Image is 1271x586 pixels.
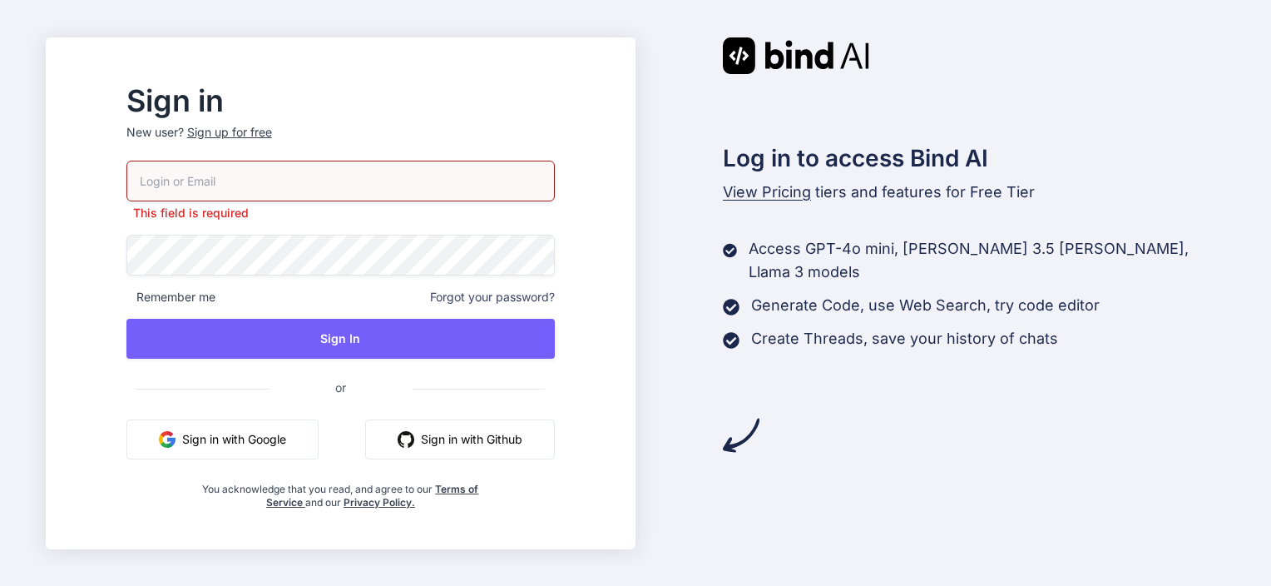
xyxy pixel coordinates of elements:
[749,237,1225,284] p: Access GPT-4o mini, [PERSON_NAME] 3.5 [PERSON_NAME], Llama 3 models
[126,161,555,201] input: Login or Email
[126,87,555,114] h2: Sign in
[266,483,479,509] a: Terms of Service
[430,289,555,305] span: Forgot your password?
[126,289,215,305] span: Remember me
[723,141,1225,176] h2: Log in to access Bind AI
[126,319,555,359] button: Sign In
[344,496,415,509] a: Privacy Policy.
[269,367,413,408] span: or
[723,181,1225,204] p: tiers and features for Free Tier
[126,124,555,161] p: New user?
[723,183,811,201] span: View Pricing
[159,431,176,448] img: google
[126,205,555,221] p: This field is required
[398,431,414,448] img: github
[126,420,319,459] button: Sign in with Google
[723,37,869,74] img: Bind AI logo
[365,420,555,459] button: Sign in with Github
[723,417,759,454] img: arrow
[751,327,1058,350] p: Create Threads, save your history of chats
[187,124,272,141] div: Sign up for free
[198,473,484,509] div: You acknowledge that you read, and agree to our and our
[751,294,1100,317] p: Generate Code, use Web Search, try code editor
